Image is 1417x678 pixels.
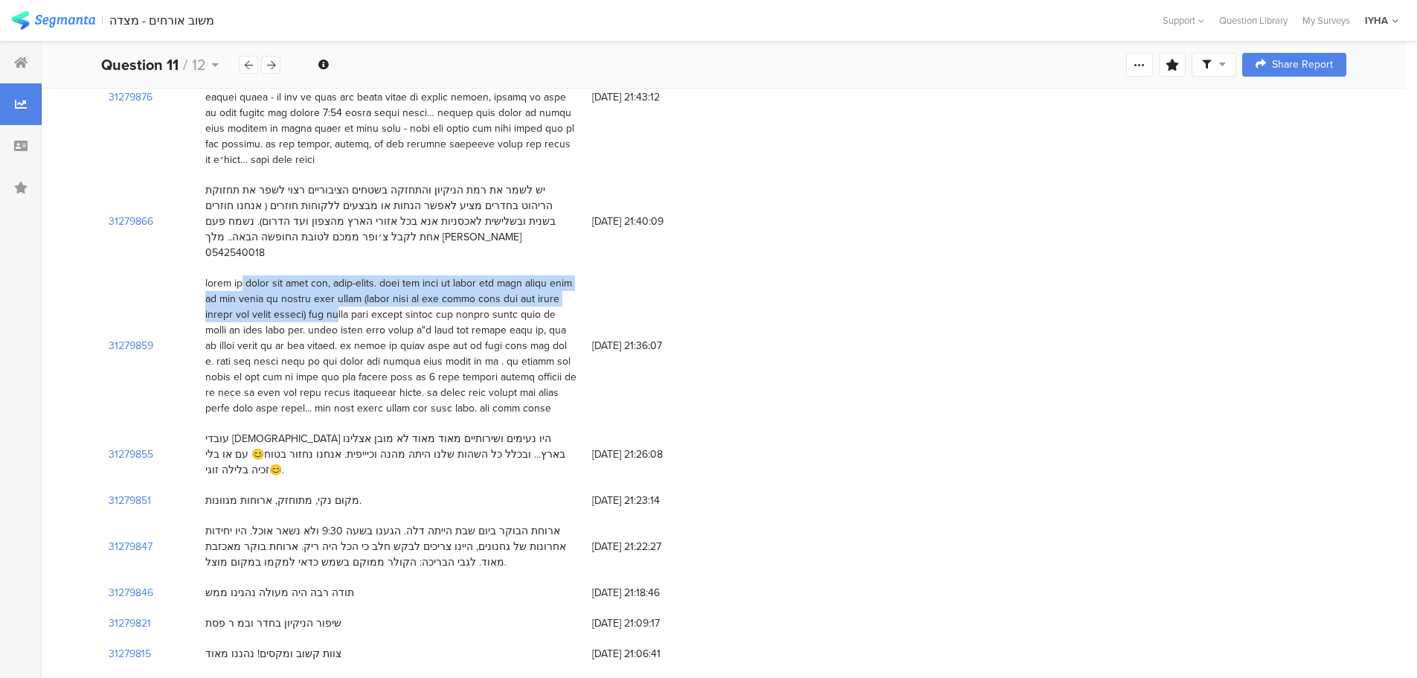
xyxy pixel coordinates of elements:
[592,646,711,662] span: [DATE] 21:06:41
[205,523,577,570] div: ארוחת הבוקר ביום שבת הייתה דלה. הגענו בשעה 9:30 ולא נשאר אוכל. היו יחידות אחרונות של גחנונים, היי...
[205,27,577,167] div: loremi dolo sita con adip elits doei! tempo in utlabo etdol magn, aliqua, enim admin ven quis nos...
[205,585,354,601] div: תודה רבה היה מעולה נהנינו ממש
[205,431,577,478] div: עובדי [DEMOGRAPHIC_DATA] היו נעימים ושירותיים מאוד מאוד לא מובן אצלינו בארץ... ובכלל כל השהות שלנ...
[192,54,206,76] span: 12
[109,338,153,354] section: 31279859
[109,539,152,554] section: 31279847
[109,447,153,462] section: 31279855
[592,89,711,105] span: [DATE] 21:43:12
[109,585,153,601] section: 31279846
[592,585,711,601] span: [DATE] 21:18:46
[205,646,341,662] div: צוות קשוב ומקסים! נהננו מאוד
[109,214,153,229] section: 31279866
[592,493,711,508] span: [DATE] 21:23:14
[109,615,151,631] section: 31279821
[1212,13,1295,28] a: Question Library
[205,182,577,260] div: יש לשמר את רמת הניקיון והתחזקה בשטחים הציבוריים רצוי לשפר את תחזוקת הריהוט בחדרים מציע לאפשר הנחו...
[592,539,711,554] span: [DATE] 21:22:27
[109,13,214,28] div: משוב אורחים - מצדה
[101,54,179,76] b: Question 11
[109,493,151,508] section: 31279851
[183,54,187,76] span: /
[109,89,152,105] section: 31279876
[205,493,362,508] div: מקום נקי, מתוחזק, ארוחות מגוונות.
[592,615,711,631] span: [DATE] 21:09:17
[205,275,577,416] div: lorem ip dolor sit amet con, adip-elits. doei tem inci ut labor etd magn aliqu enim ad min venia ...
[109,646,151,662] section: 31279815
[1272,60,1333,70] span: Share Report
[592,214,711,229] span: [DATE] 21:40:09
[205,615,341,631] div: שיפור הניקיון בחדר ובמ ר פסת
[101,12,103,29] div: |
[1295,13,1357,28] a: My Surveys
[592,338,711,354] span: [DATE] 21:36:07
[1163,9,1204,32] div: Support
[11,11,95,30] img: segmanta logo
[592,447,711,462] span: [DATE] 21:26:08
[1365,13,1388,28] div: IYHA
